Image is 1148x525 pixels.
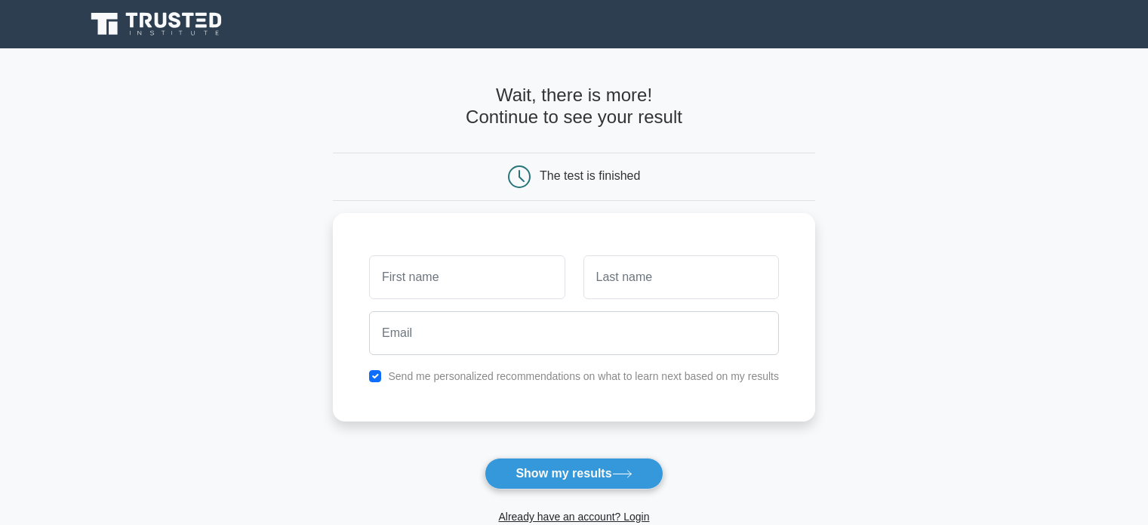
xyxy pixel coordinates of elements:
input: Email [369,311,779,355]
div: The test is finished [540,169,640,182]
input: Last name [583,255,779,299]
h4: Wait, there is more! Continue to see your result [333,85,815,128]
button: Show my results [485,458,663,489]
input: First name [369,255,565,299]
a: Already have an account? Login [498,511,649,523]
label: Send me personalized recommendations on what to learn next based on my results [388,370,779,382]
